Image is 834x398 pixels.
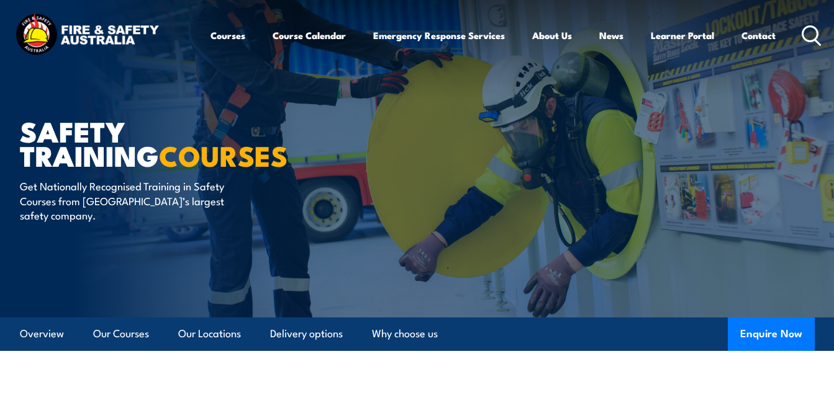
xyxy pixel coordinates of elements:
[372,317,438,350] a: Why choose us
[178,317,241,350] a: Our Locations
[159,133,288,176] strong: COURSES
[373,20,505,50] a: Emergency Response Services
[532,20,572,50] a: About Us
[741,20,776,50] a: Contact
[599,20,623,50] a: News
[20,179,247,222] p: Get Nationally Recognised Training in Safety Courses from [GEOGRAPHIC_DATA]’s largest safety comp...
[270,317,343,350] a: Delivery options
[20,118,327,167] h1: Safety Training
[728,317,815,351] button: Enquire Now
[211,20,245,50] a: Courses
[20,317,64,350] a: Overview
[93,317,149,350] a: Our Courses
[273,20,346,50] a: Course Calendar
[651,20,714,50] a: Learner Portal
